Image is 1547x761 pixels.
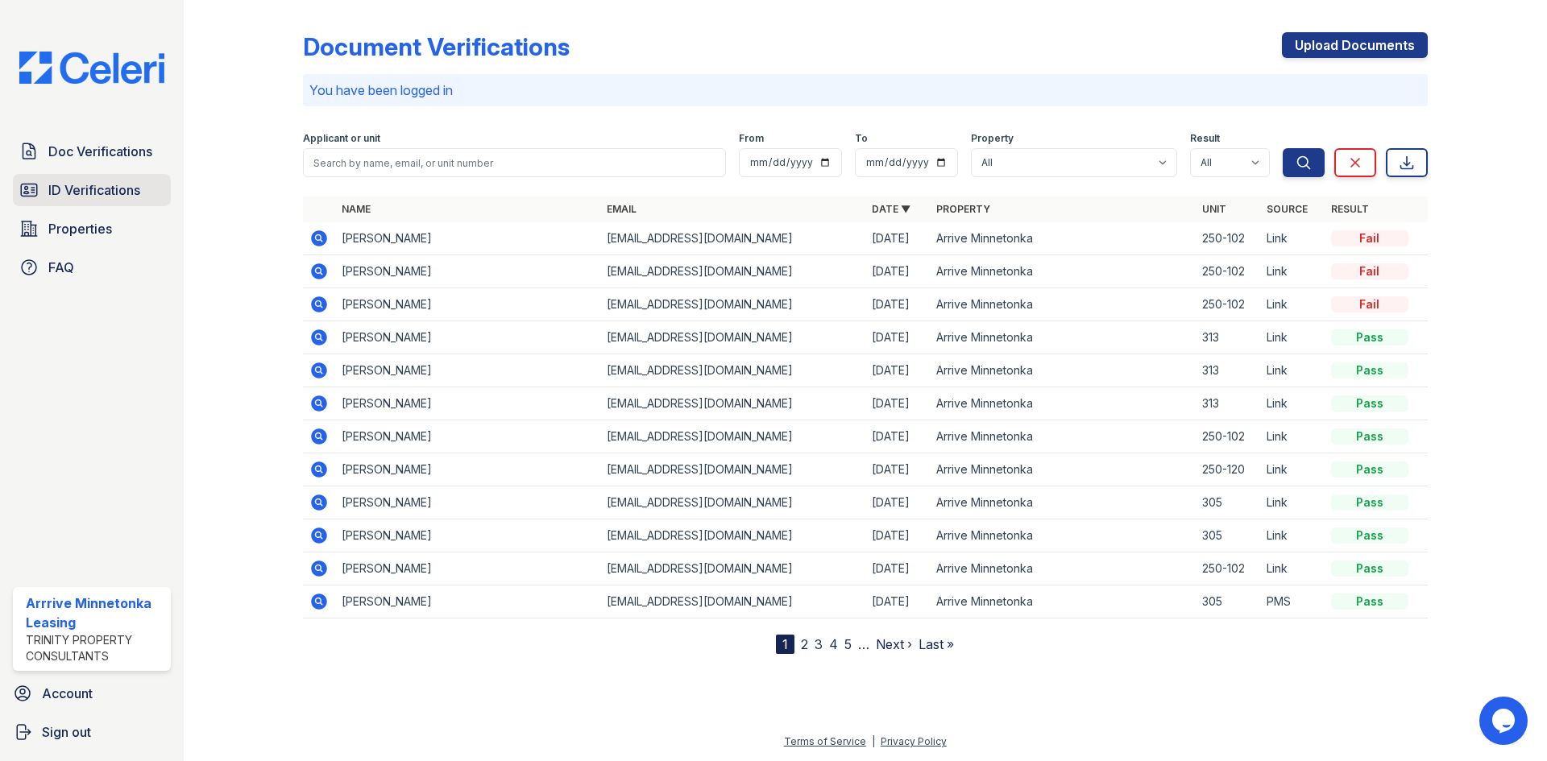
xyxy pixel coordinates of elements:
td: [EMAIL_ADDRESS][DOMAIN_NAME] [600,585,865,618]
td: 250-102 [1196,552,1260,585]
td: [PERSON_NAME] [335,552,600,585]
a: Property [936,203,990,215]
td: Arrive Minnetonka [930,288,1195,321]
span: Doc Verifications [48,142,152,161]
div: Pass [1331,395,1408,412]
td: 313 [1196,387,1260,420]
td: 250-102 [1196,288,1260,321]
td: [EMAIL_ADDRESS][DOMAIN_NAME] [600,255,865,288]
span: FAQ [48,258,74,277]
td: Arrive Minnetonka [930,585,1195,618]
a: 4 [829,636,838,652]
td: Link [1260,288,1325,321]
input: Search by name, email, or unit number [303,148,726,177]
td: Link [1260,387,1325,420]
td: Arrive Minnetonka [930,453,1195,486]
td: Arrive Minnetonka [930,321,1195,354]
td: [PERSON_NAME] [335,255,600,288]
label: Result [1190,132,1220,145]
td: [EMAIL_ADDRESS][DOMAIN_NAME] [600,453,865,486]
a: 2 [801,636,808,652]
td: Arrive Minnetonka [930,420,1195,453]
td: Link [1260,420,1325,453]
td: Link [1260,453,1325,486]
td: [PERSON_NAME] [335,453,600,486]
div: Fail [1331,230,1408,246]
div: Pass [1331,527,1408,544]
td: Arrive Minnetonka [930,552,1195,585]
a: Doc Verifications [13,135,171,168]
a: Properties [13,213,171,245]
td: Link [1260,354,1325,387]
td: [EMAIL_ADDRESS][DOMAIN_NAME] [600,354,865,387]
a: Last » [919,636,954,652]
a: Source [1267,203,1308,215]
a: Upload Documents [1282,32,1428,58]
span: Account [42,684,93,703]
div: Pass [1331,362,1408,378]
td: [EMAIL_ADDRESS][DOMAIN_NAME] [600,552,865,585]
div: Fail [1331,263,1408,279]
td: [PERSON_NAME] [335,387,600,420]
td: [DATE] [865,288,930,321]
td: Link [1260,255,1325,288]
td: [EMAIL_ADDRESS][DOMAIN_NAME] [600,420,865,453]
a: Sign out [6,716,177,748]
a: FAQ [13,251,171,283]
a: Account [6,677,177,709]
td: Arrive Minnetonka [930,255,1195,288]
div: Pass [1331,560,1408,577]
span: ID Verifications [48,180,140,200]
td: 250-120 [1196,453,1260,486]
a: Email [607,203,637,215]
div: Pass [1331,593,1408,610]
label: To [855,132,868,145]
label: Applicant or unit [303,132,380,145]
td: [PERSON_NAME] [335,420,600,453]
td: 250-102 [1196,420,1260,453]
td: Link [1260,222,1325,255]
td: [DATE] [865,222,930,255]
td: [EMAIL_ADDRESS][DOMAIN_NAME] [600,486,865,519]
td: [PERSON_NAME] [335,288,600,321]
a: Unit [1202,203,1226,215]
td: [PERSON_NAME] [335,354,600,387]
a: 5 [844,636,852,652]
span: Properties [48,219,112,238]
a: Date ▼ [872,203,910,215]
td: Link [1260,552,1325,585]
td: [PERSON_NAME] [335,585,600,618]
a: Next › [876,636,912,652]
a: Result [1331,203,1369,215]
td: [DATE] [865,585,930,618]
td: [DATE] [865,453,930,486]
td: [EMAIL_ADDRESS][DOMAIN_NAME] [600,387,865,420]
td: [EMAIL_ADDRESS][DOMAIN_NAME] [600,519,865,552]
td: 305 [1196,486,1260,519]
td: Arrive Minnetonka [930,519,1195,552]
td: Arrive Minnetonka [930,387,1195,420]
label: From [739,132,764,145]
p: You have been logged in [309,81,1421,100]
div: Document Verifications [303,32,570,61]
td: [DATE] [865,321,930,354]
td: Arrive Minnetonka [930,486,1195,519]
td: Arrive Minnetonka [930,354,1195,387]
td: [EMAIL_ADDRESS][DOMAIN_NAME] [600,321,865,354]
td: 305 [1196,519,1260,552]
td: [DATE] [865,486,930,519]
td: [PERSON_NAME] [335,486,600,519]
div: 1 [776,635,794,654]
iframe: chat widget [1479,697,1531,745]
div: | [872,735,875,747]
td: 250-102 [1196,222,1260,255]
td: Link [1260,321,1325,354]
span: Sign out [42,722,91,742]
td: [DATE] [865,552,930,585]
td: [DATE] [865,255,930,288]
td: PMS [1260,585,1325,618]
span: … [858,635,869,654]
td: [EMAIL_ADDRESS][DOMAIN_NAME] [600,288,865,321]
td: 313 [1196,354,1260,387]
